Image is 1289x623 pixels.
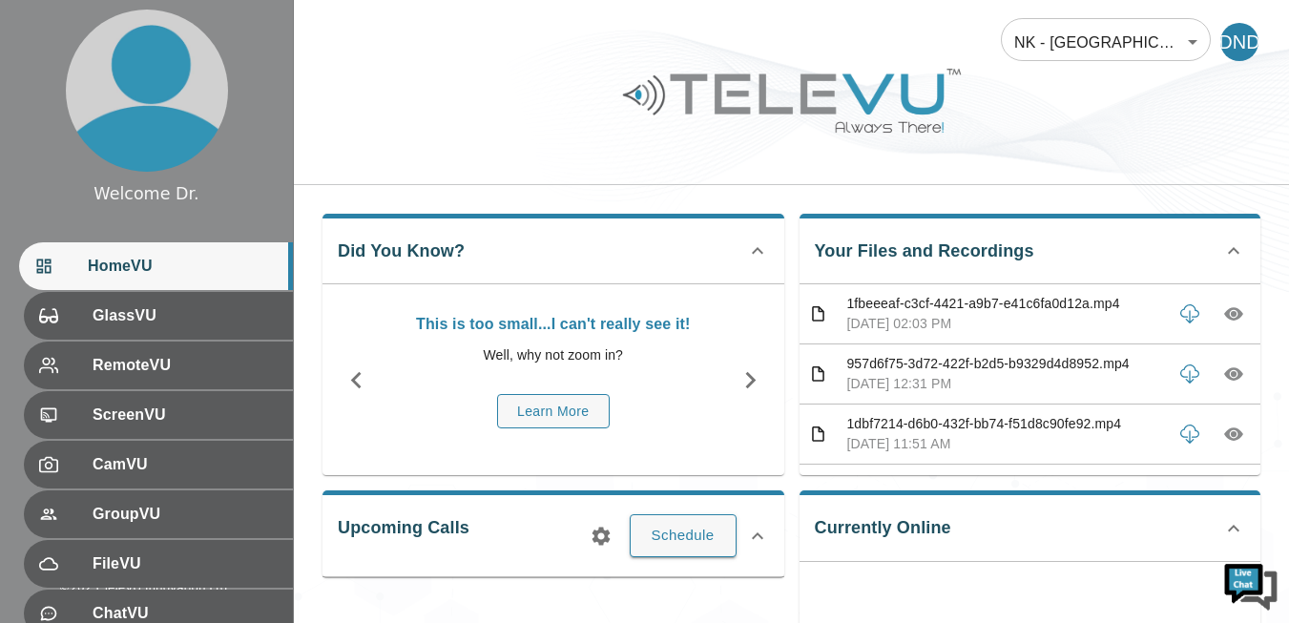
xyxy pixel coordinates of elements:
[846,434,1163,454] p: [DATE] 11:51 AM
[93,552,278,575] span: FileVU
[94,181,198,206] div: Welcome Dr.
[1220,23,1258,61] div: DND
[93,503,278,526] span: GroupVU
[24,391,293,439] div: ScreenVU
[1001,15,1211,69] div: NK - [GEOGRAPHIC_DATA]
[24,540,293,588] div: FileVU
[24,292,293,340] div: GlassVU
[846,294,1163,314] p: 1fbeeeaf-c3cf-4421-a9b7-e41c6fa0d12a.mp4
[66,10,228,172] img: profile.png
[93,404,278,426] span: ScreenVU
[24,490,293,538] div: GroupVU
[93,354,278,377] span: RemoteVU
[846,414,1163,434] p: 1dbf7214-d6b0-432f-bb74-f51d8c90fe92.mp4
[93,453,278,476] span: CamVU
[400,313,707,336] p: This is too small...I can't really see it!
[497,394,610,429] button: Learn More
[620,61,964,140] img: Logo
[93,304,278,327] span: GlassVU
[24,342,293,389] div: RemoteVU
[846,474,1163,494] p: 36cba5cf-45fe-4257-acff-a9a269e23a8d.mp4
[630,514,737,556] button: Schedule
[19,242,293,290] div: HomeVU
[24,441,293,488] div: CamVU
[846,354,1163,374] p: 957d6f75-3d72-422f-b2d5-b9329d4d8952.mp4
[1222,556,1279,613] img: Chat Widget
[400,345,707,365] p: Well, why not zoom in?
[88,255,278,278] span: HomeVU
[846,314,1163,334] p: [DATE] 02:03 PM
[846,374,1163,394] p: [DATE] 12:31 PM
